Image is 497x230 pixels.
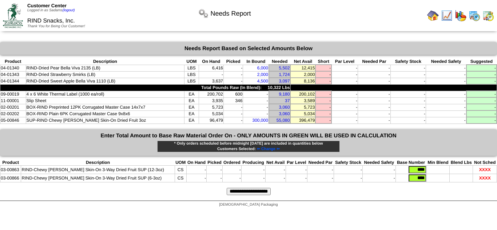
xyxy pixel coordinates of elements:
[390,58,426,65] th: Safety Stock
[331,110,358,117] td: -
[0,84,291,91] td: Total Pounds Raw (In Blend): 10,322 Lbs
[363,160,396,166] th: Needed Safety
[257,72,268,77] a: 2,000
[315,58,331,65] th: Short
[334,174,362,182] td: -
[184,110,199,117] td: EA
[286,166,307,174] td: -
[466,58,497,65] th: Suggested
[207,166,223,174] td: -
[199,78,223,84] td: 3,637
[473,174,497,182] td: XXXX
[0,160,21,166] th: Product
[219,203,278,207] span: [DEMOGRAPHIC_DATA] Packaging
[290,78,315,84] td: 8,136
[358,110,390,117] td: -
[175,160,186,166] th: UOM
[26,91,184,97] td: 4 x 6 White Thermal Label (1000 ea/roll)
[441,10,453,21] img: line_graph.gif
[473,160,497,166] th: Not Sched
[358,91,390,97] td: -
[315,65,331,71] td: -
[426,58,466,65] th: Needed Safety
[184,97,199,104] td: EA
[0,97,26,104] td: 11-00001
[279,92,290,97] a: 9,180
[257,78,268,84] a: 4,500
[26,71,184,78] td: RIND-Dried Strawberry Smirks (LB)
[186,174,207,182] td: -
[184,71,199,78] td: LBS
[26,110,184,117] td: BOX-RIND Plain 6PK Corrugated Master Case 9x8x6
[241,174,265,182] td: -
[26,104,184,110] td: BOX-RIND Preprinted 12PK Corrugated Master Case 14x7x7
[426,160,449,166] th: Min Blend
[290,104,315,110] td: 5,723
[358,104,390,110] td: -
[307,166,334,174] td: -
[331,104,358,110] td: -
[241,160,265,166] th: Producing
[256,147,280,151] a: ⇐ Change ⇐
[466,71,497,78] td: -
[243,58,269,65] th: In Bound
[199,71,223,78] td: -
[450,160,473,166] th: Blend Lbs
[21,166,175,174] td: RIND-Chewy [PERSON_NAME] Skin-On 3-Way Dried Fruit SUP (12-3oz)
[199,97,223,104] td: 3,935
[186,166,207,174] td: -
[223,97,243,104] td: 346
[455,10,466,21] img: graph.gif
[243,110,269,117] td: -
[210,10,251,17] span: Needs Report
[331,117,358,124] td: -
[466,117,497,124] td: -
[0,166,21,174] td: 03-00863
[26,65,184,71] td: RIND-Dried Pear Bella Viva 2135 (LB)
[265,160,286,166] th: Net Avail
[315,97,331,104] td: -
[426,78,466,84] td: -
[199,104,223,110] td: 5,723
[184,58,199,65] th: UOM
[184,65,199,71] td: LBS
[277,118,290,123] a: 55,080
[21,160,175,166] th: Description
[363,174,396,182] td: -
[279,78,290,84] a: 3,097
[315,71,331,78] td: -
[223,110,243,117] td: -
[243,91,269,97] td: -
[466,104,497,110] td: -
[199,65,223,71] td: 6,416
[307,174,334,182] td: -
[307,160,334,166] th: Needed Par
[315,78,331,84] td: -
[331,91,358,97] td: -
[290,58,315,65] th: Net Avail
[27,8,75,12] span: Logged in as Sadams
[175,166,186,174] td: CS
[315,91,331,97] td: -
[286,160,307,166] th: Par Level
[26,97,184,104] td: Slip Sheet
[358,117,390,124] td: -
[395,160,426,166] th: Base Number
[390,97,426,104] td: -
[26,58,184,65] th: Description
[390,65,426,71] td: -
[279,105,290,110] a: 3,060
[223,104,243,110] td: -
[265,174,286,182] td: -
[26,78,184,84] td: RIND-Dried Sweet Apple Bella Viva 1110 (LB)
[334,166,362,174] td: -
[257,147,280,151] span: ⇐ Change ⇐
[315,117,331,124] td: -
[223,78,243,84] td: -
[157,141,340,152] div: * Only orders scheduled before midnight [DATE] are included in quantities below Customers Selected:
[198,8,209,19] img: workflow.png
[363,166,396,174] td: -
[223,91,243,97] td: 600
[426,104,466,110] td: -
[186,160,207,166] th: On Hand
